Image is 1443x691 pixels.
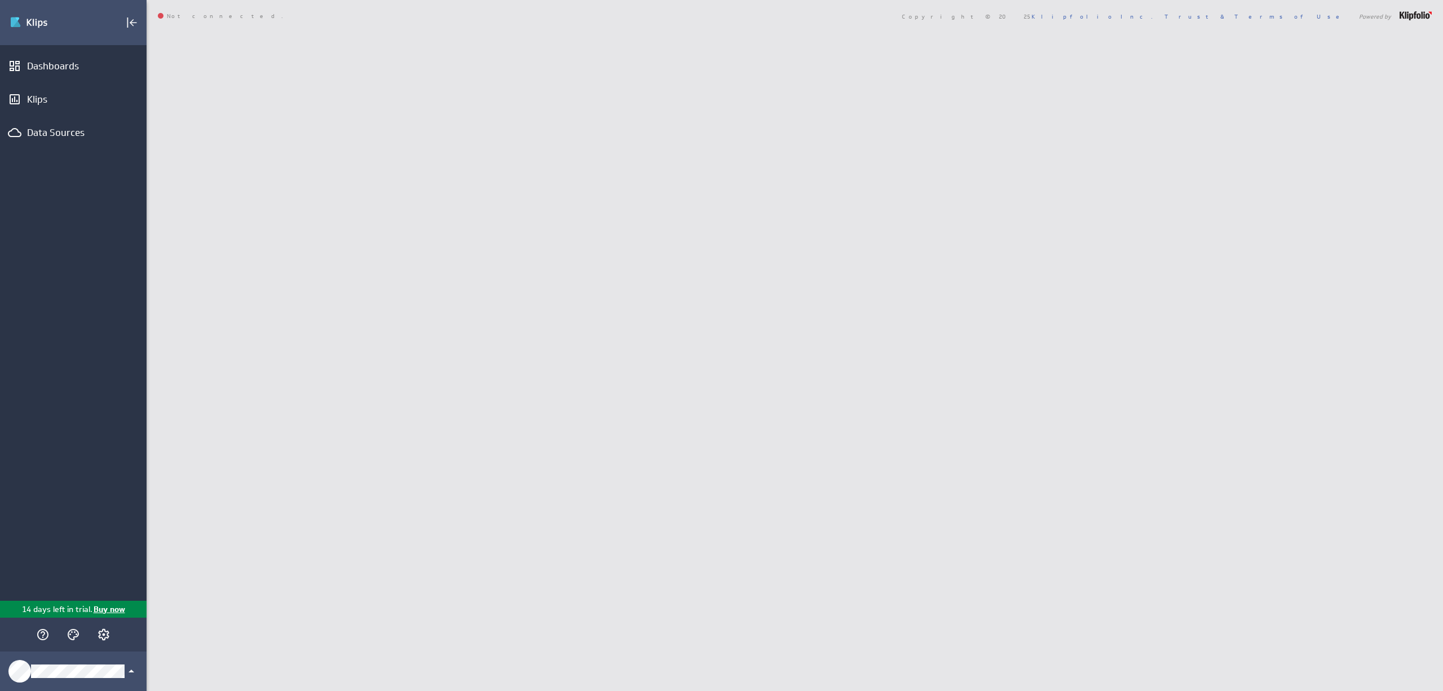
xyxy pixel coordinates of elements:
[1400,11,1432,20] img: logo-footer.png
[10,14,88,32] img: Klipfolio klips logo
[1032,12,1153,20] a: Klipfolio Inc.
[97,628,110,641] svg: Account and settings
[33,625,52,644] div: Help
[10,14,88,32] div: Go to Dashboards
[27,126,119,139] div: Data Sources
[158,13,283,20] span: Not connected.
[1165,12,1347,20] a: Trust & Terms of Use
[122,13,141,32] div: Collapse
[67,628,80,641] svg: Themes
[27,93,119,105] div: Klips
[27,60,119,72] div: Dashboards
[902,14,1153,19] span: Copyright © 2025
[92,604,125,615] p: Buy now
[94,625,113,644] div: Account and settings
[64,625,83,644] div: Themes
[22,604,92,615] p: 14 days left in trial.
[1359,14,1391,19] span: Powered by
